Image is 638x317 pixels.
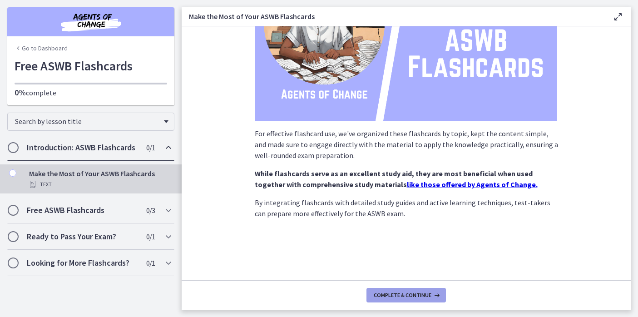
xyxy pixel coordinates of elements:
div: Make the Most of Your ASWB Flashcards [29,168,171,190]
a: like those offered by Agents of Change. [407,180,538,189]
a: Go to Dashboard [15,44,68,53]
span: Complete & continue [374,292,431,299]
p: complete [15,87,167,98]
span: 0 / 1 [146,231,155,242]
button: Complete & continue [366,288,446,302]
span: 0 / 1 [146,142,155,153]
h2: Ready to Pass Your Exam? [27,231,138,242]
div: Search by lesson title [7,113,174,131]
h3: Make the Most of Your ASWB Flashcards [189,11,598,22]
span: 0% [15,87,26,98]
span: Search by lesson title [15,117,159,126]
span: 0 / 1 [146,258,155,268]
strong: While flashcards serve as an excellent study aid, they are most beneficial when used together wit... [255,169,533,189]
h1: Free ASWB Flashcards [15,56,167,75]
span: 0 / 3 [146,205,155,216]
p: For effective flashcard use, we've organized these flashcards by topic, kept the content simple, ... [255,128,558,161]
h2: Free ASWB Flashcards [27,205,138,216]
div: Text [29,179,171,190]
h2: Introduction: ASWB Flashcards [27,142,138,153]
p: By integrating flashcards with detailed study guides and active learning techniques, test-takers ... [255,197,558,219]
img: Agents of Change [36,11,145,33]
h2: Looking for More Flashcards? [27,258,138,268]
